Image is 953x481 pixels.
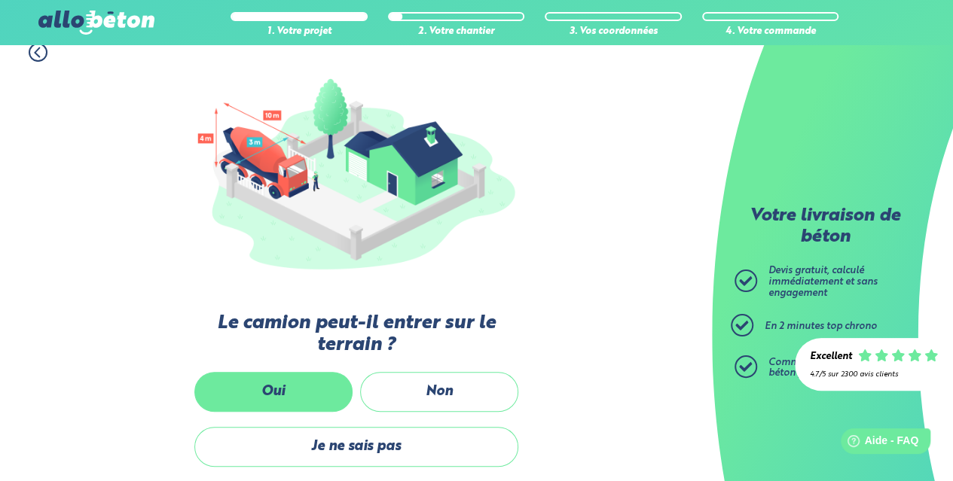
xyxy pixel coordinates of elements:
img: allobéton [38,11,154,35]
div: 2. Votre chantier [388,26,525,38]
iframe: Help widget launcher [819,422,936,464]
div: 3. Vos coordonnées [545,26,682,38]
div: 1. Votre projet [231,26,368,38]
label: Oui [194,372,353,412]
label: Le camion peut-il entrer sur le terrain ? [191,312,522,357]
label: Non [360,372,518,412]
label: Je ne sais pas [194,427,518,467]
div: 4. Votre commande [702,26,839,38]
